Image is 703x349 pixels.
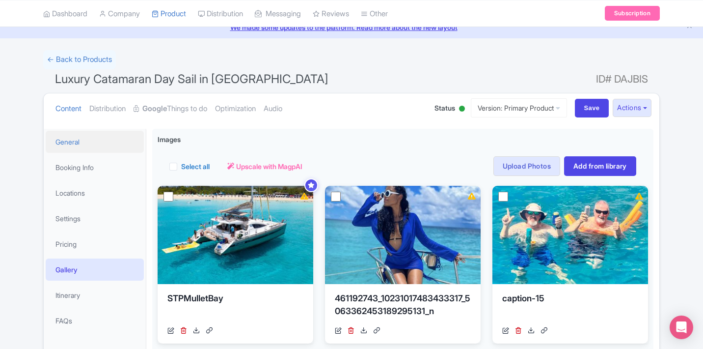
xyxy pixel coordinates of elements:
a: Subscription [605,6,660,21]
label: Select all [181,161,210,172]
span: Images [158,134,181,145]
a: Upload Photos [493,156,560,176]
a: Pricing [46,233,144,255]
input: Save [575,99,609,117]
strong: Google [142,103,167,115]
a: Add from library [564,156,636,176]
a: FAQs [46,310,144,332]
a: Booking Info [46,156,144,178]
a: Distribution [89,93,126,124]
div: Open Intercom Messenger [670,316,693,339]
div: Active [457,102,467,117]
a: Itinerary [46,284,144,306]
a: We made some updates to the platform. Read more about the new layout [6,22,697,32]
a: GoogleThings to do [134,93,207,124]
a: Content [55,93,81,124]
a: Upscale with MagpAI [227,161,302,172]
span: ID# DAJBIS [596,69,648,89]
a: Gallery [46,259,144,281]
button: Actions [613,99,651,117]
div: STPMulletBay [167,292,303,321]
a: General [46,131,144,153]
span: Status [434,103,455,113]
span: Upscale with MagpAI [236,161,302,172]
div: caption-15 [502,292,638,321]
span: Luxury Catamaran Day Sail in [GEOGRAPHIC_DATA] [55,72,328,86]
a: Version: Primary Product [471,98,567,117]
a: Audio [264,93,282,124]
a: Optimization [215,93,256,124]
div: 461192743_10231017483433317_5063362453189295131_n [335,292,471,321]
a: Settings [46,207,144,230]
a: Locations [46,182,144,204]
a: ← Back to Products [43,50,116,69]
